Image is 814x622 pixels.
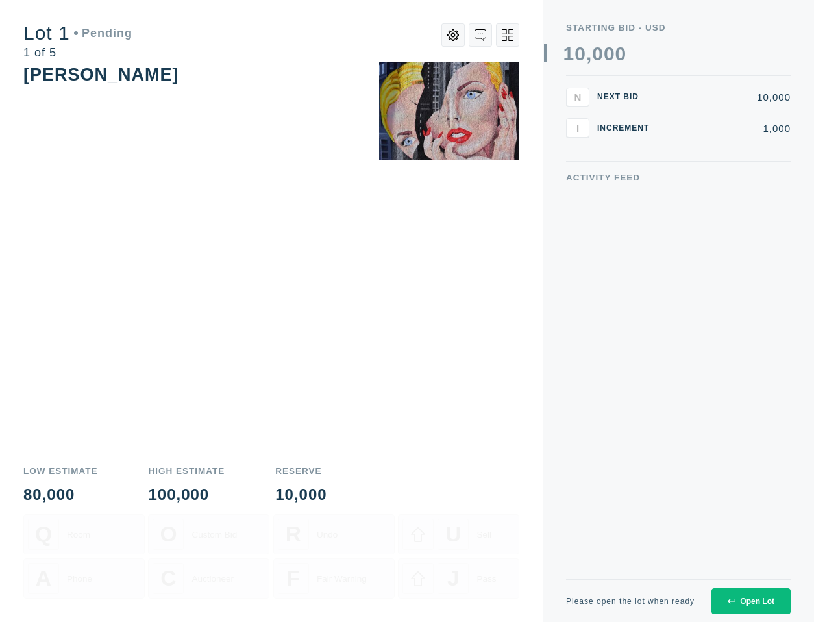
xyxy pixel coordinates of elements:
div: 0 [604,44,615,64]
div: Pending [74,27,132,39]
div: High Estimate [148,467,225,476]
div: 80,000 [23,487,98,503]
div: 10,000 [663,92,791,102]
div: Open Lot [728,597,774,606]
div: Activity Feed [566,173,791,182]
div: Low Estimate [23,467,98,476]
div: Increment [597,124,656,132]
span: N [574,92,582,103]
div: 0 [615,44,627,64]
div: , [586,44,592,239]
div: Please open the lot when ready [566,597,695,605]
button: Open Lot [711,588,791,614]
div: 10,000 [275,487,327,503]
div: 1 [563,44,575,64]
button: N [566,88,589,107]
div: Lot 1 [23,23,132,43]
div: 1 of 5 [23,47,132,58]
div: [PERSON_NAME] [23,65,179,84]
button: I [566,118,589,138]
div: 0 [574,44,586,64]
div: Starting Bid - USD [566,23,791,32]
span: I [576,123,579,134]
div: 1,000 [663,123,791,133]
div: 0 [592,44,604,64]
div: 100,000 [148,487,225,503]
div: Reserve [275,467,327,476]
div: Next Bid [597,93,656,101]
